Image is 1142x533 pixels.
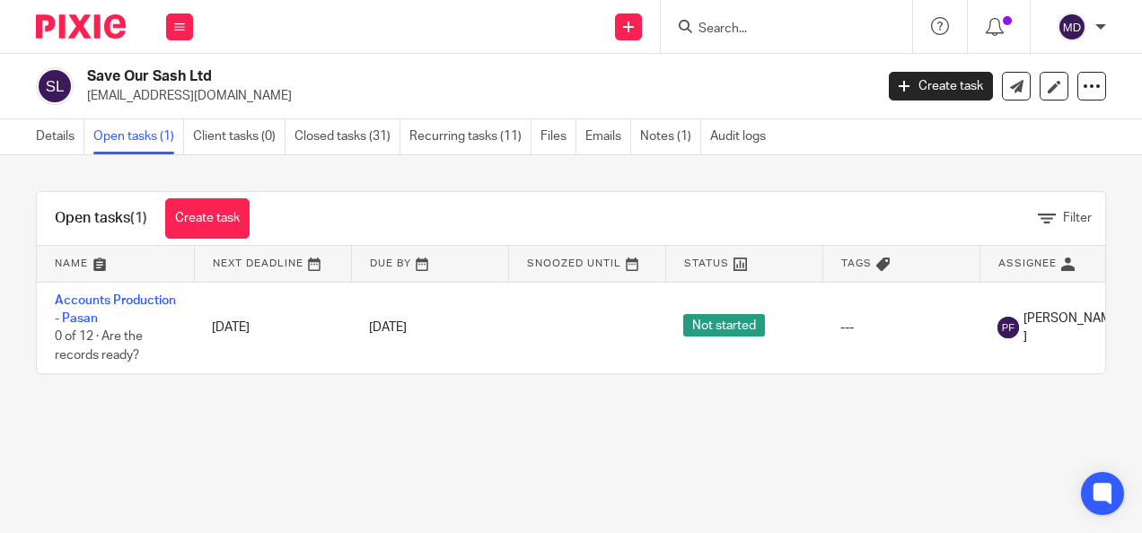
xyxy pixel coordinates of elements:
[36,119,84,154] a: Details
[1058,13,1086,41] img: svg%3E
[294,119,400,154] a: Closed tasks (31)
[87,67,707,86] h2: Save Our Sash Ltd
[55,209,147,228] h1: Open tasks
[841,258,872,268] span: Tags
[194,282,351,373] td: [DATE]
[55,330,143,362] span: 0 of 12 · Are the records ready?
[684,258,729,268] span: Status
[585,119,631,154] a: Emails
[697,22,858,38] input: Search
[193,119,285,154] a: Client tasks (0)
[87,87,862,105] p: [EMAIL_ADDRESS][DOMAIN_NAME]
[369,321,407,334] span: [DATE]
[1023,310,1119,346] span: [PERSON_NAME]
[93,119,184,154] a: Open tasks (1)
[527,258,621,268] span: Snoozed Until
[997,317,1019,338] img: svg%3E
[683,314,765,336] span: Not started
[889,72,993,100] a: Create task
[540,119,576,154] a: Files
[130,211,147,225] span: (1)
[640,119,701,154] a: Notes (1)
[165,198,250,239] a: Create task
[710,119,775,154] a: Audit logs
[55,294,176,325] a: Accounts Production - Pasan
[409,119,531,154] a: Recurring tasks (11)
[36,67,74,105] img: svg%3E
[840,319,962,336] div: ---
[1063,212,1092,224] span: Filter
[36,14,126,39] img: Pixie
